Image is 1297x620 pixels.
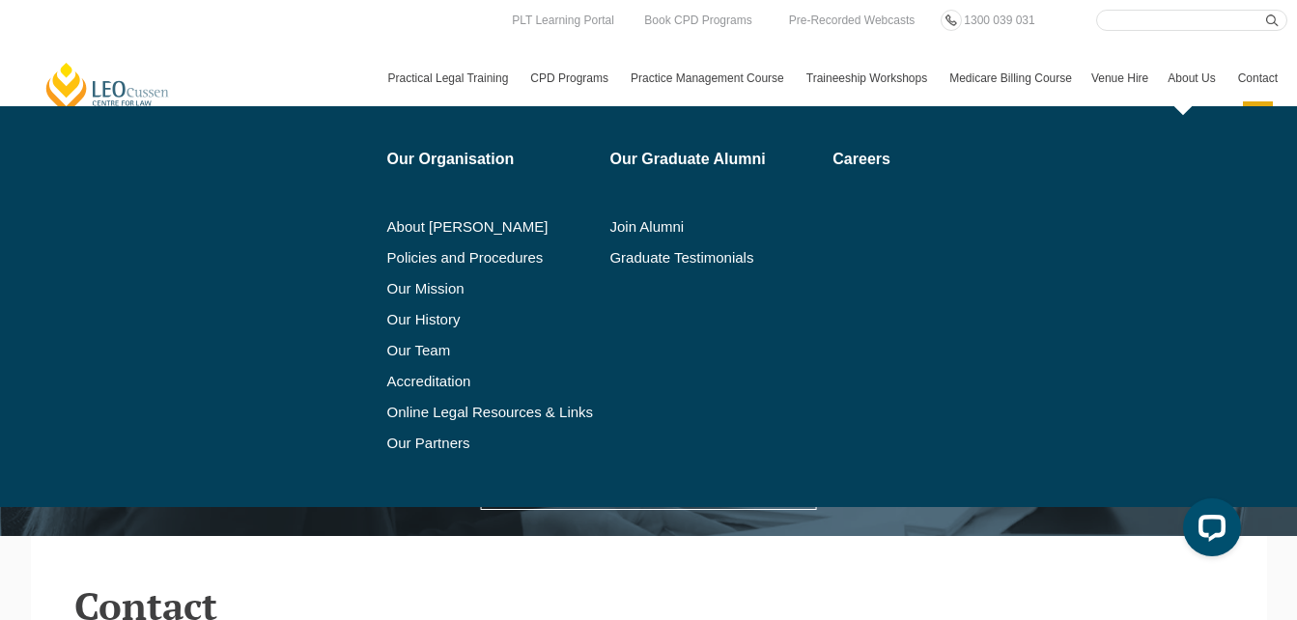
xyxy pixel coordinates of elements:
a: Our Organisation [387,152,597,167]
a: Our Graduate Alumni [609,152,819,167]
a: About [PERSON_NAME] [387,219,597,235]
a: Venue Hire [1082,50,1158,106]
span: 1300 039 031 [964,14,1034,27]
iframe: LiveChat chat widget [1168,491,1249,572]
a: Book CPD Programs [639,10,756,31]
a: Online Legal Resources & Links [387,405,597,420]
a: Our Mission [387,281,549,296]
a: Practical Legal Training [379,50,522,106]
a: CPD Programs [521,50,621,106]
a: Our Partners [387,436,597,451]
a: Medicare Billing Course [940,50,1082,106]
a: Careers [832,152,1007,167]
a: Graduate Testimonials [609,250,819,266]
a: Traineeship Workshops [797,50,940,106]
a: Our History [387,312,597,327]
a: [PERSON_NAME] Centre for Law [43,61,172,116]
a: 1300 039 031 [959,10,1039,31]
a: PLT Learning Portal [507,10,619,31]
a: Accreditation [387,374,597,389]
a: Contact [1228,50,1287,106]
a: About Us [1158,50,1227,106]
a: Practice Management Course [621,50,797,106]
a: Pre-Recorded Webcasts [784,10,920,31]
a: Join Alumni [609,219,819,235]
a: Our Team [387,343,597,358]
a: Policies and Procedures [387,250,597,266]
